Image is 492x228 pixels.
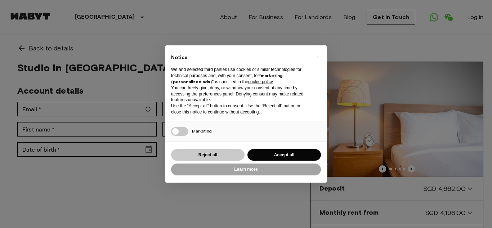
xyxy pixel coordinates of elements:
span: Marketing [192,128,212,134]
strong: “marketing (personalized ads)” [171,73,283,84]
a: cookie policy [248,79,273,84]
span: × [316,53,319,61]
h2: Notice [171,54,309,61]
p: You can freely give, deny, or withdraw your consent at any time by accessing the preferences pane... [171,85,309,103]
button: Close this notice [312,51,323,63]
p: We and selected third parties use cookies or similar technologies for technical purposes and, wit... [171,67,309,85]
p: Use the “Accept all” button to consent. Use the “Reject all” button or close this notice to conti... [171,103,309,115]
button: Accept all [247,149,321,161]
button: Reject all [171,149,245,161]
button: Learn more [171,164,321,175]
